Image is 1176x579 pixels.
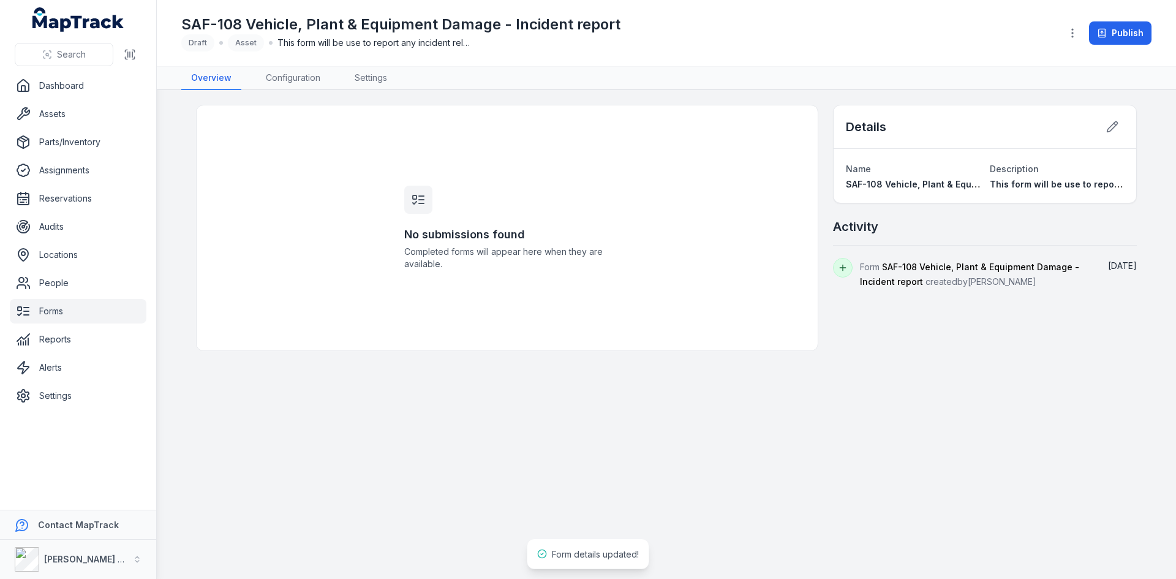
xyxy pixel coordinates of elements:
[552,549,639,559] span: Form details updated!
[990,164,1039,174] span: Description
[846,179,1113,189] span: SAF-108 Vehicle, Plant & Equipment Damage - Incident report
[833,218,878,235] h2: Activity
[32,7,124,32] a: MapTrack
[10,214,146,239] a: Audits
[860,262,1079,287] span: Form created by [PERSON_NAME]
[10,327,146,352] a: Reports
[10,130,146,154] a: Parts/Inventory
[44,554,145,564] strong: [PERSON_NAME] Group
[181,34,214,51] div: Draft
[228,34,264,51] div: Asset
[1089,21,1151,45] button: Publish
[57,48,86,61] span: Search
[181,15,620,34] h1: SAF-108 Vehicle, Plant & Equipment Damage - Incident report
[10,158,146,183] a: Assignments
[1108,260,1137,271] span: [DATE]
[860,262,1079,287] span: SAF-108 Vehicle, Plant & Equipment Damage - Incident report
[10,74,146,98] a: Dashboard
[10,384,146,408] a: Settings
[345,67,397,90] a: Settings
[10,299,146,324] a: Forms
[1108,260,1137,271] time: 9/22/2025, 3:42:40 PM
[846,164,871,174] span: Name
[404,246,610,270] span: Completed forms will appear here when they are available.
[181,67,241,90] a: Overview
[10,271,146,295] a: People
[404,226,610,243] h3: No submissions found
[15,43,113,66] button: Search
[846,118,886,135] h2: Details
[256,67,330,90] a: Configuration
[10,243,146,267] a: Locations
[38,520,119,530] strong: Contact MapTrack
[10,186,146,211] a: Reservations
[10,102,146,126] a: Assets
[10,355,146,380] a: Alerts
[277,37,473,49] span: This form will be use to report any incident related with Plant or Vehicles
